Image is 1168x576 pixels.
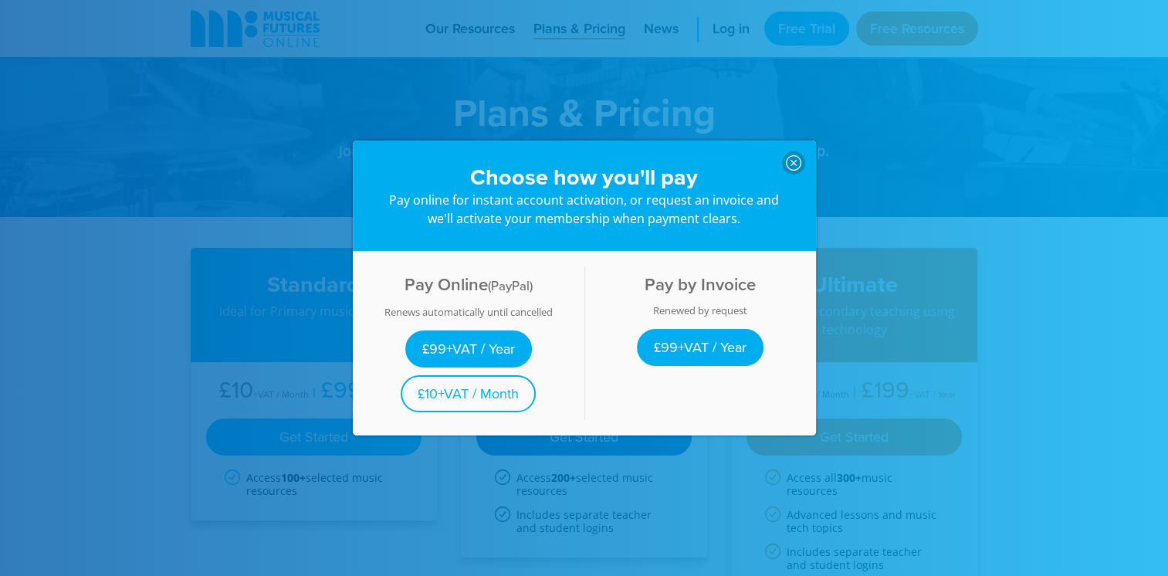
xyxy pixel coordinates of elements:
[362,274,575,296] h4: Pay Online
[401,375,536,412] a: £10+VAT / Month
[384,164,785,191] h3: Choose how you'll pay
[594,304,807,317] div: Renewed by request
[362,306,575,318] div: Renews automatically until cancelled
[488,276,533,295] span: (PayPal)
[637,329,763,366] a: £99+VAT / Year
[384,191,785,228] p: Pay online for instant account activation, or request an invoice and we'll activate your membersh...
[405,330,532,368] a: £99+VAT / Year
[594,274,807,295] h4: Pay by Invoice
